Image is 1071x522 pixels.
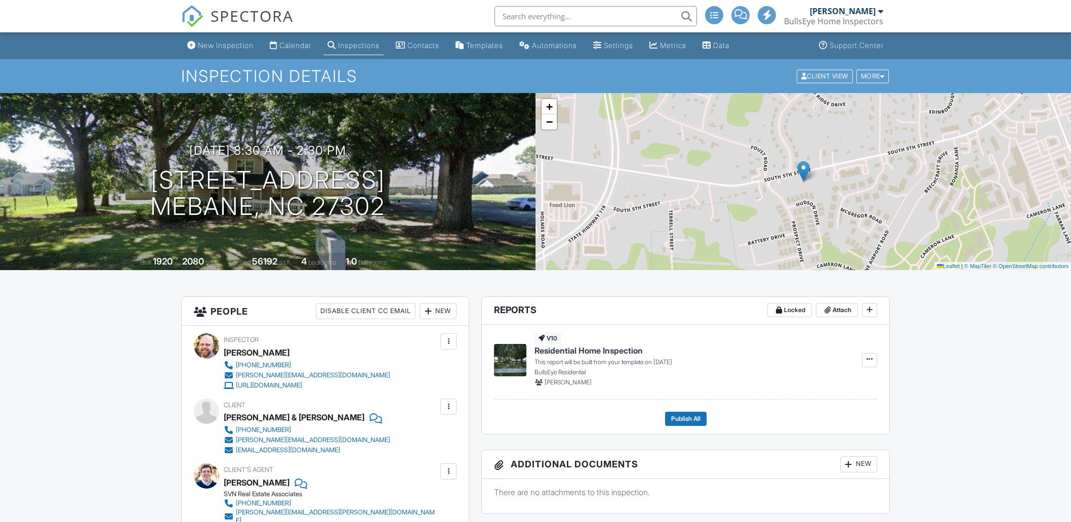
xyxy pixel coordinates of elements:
[466,41,503,50] div: Templates
[182,256,204,267] div: 2080
[279,258,292,266] span: sq.ft.
[542,99,557,114] a: Zoom in
[224,360,390,370] a: [PHONE_NUMBER]
[224,401,245,409] span: Client
[713,41,729,50] div: Data
[224,445,390,455] a: [EMAIL_ADDRESS][DOMAIN_NAME]
[961,263,963,269] span: |
[183,36,258,55] a: New Inspection
[224,435,390,445] a: [PERSON_NAME][EMAIL_ADDRESS][DOMAIN_NAME]
[224,425,390,435] a: [PHONE_NUMBER]
[698,36,733,55] a: Data
[338,41,380,50] div: Inspections
[515,36,581,55] a: Automations (Advanced)
[140,258,151,266] span: Built
[224,336,259,343] span: Inspector
[358,258,387,266] span: bathrooms
[236,446,340,454] div: [EMAIL_ADDRESS][DOMAIN_NAME]
[604,41,633,50] div: Settings
[153,256,173,267] div: 1920
[451,36,507,55] a: Templates
[236,371,390,379] div: [PERSON_NAME][EMAIL_ADDRESS][DOMAIN_NAME]
[316,303,416,319] div: Disable Client CC Email
[589,36,637,55] a: Settings
[937,263,960,269] a: Leaflet
[532,41,577,50] div: Automations
[224,498,438,508] a: [PHONE_NUMBER]
[181,14,294,35] a: SPECTORA
[279,41,311,50] div: Calendar
[229,258,251,266] span: Lot Size
[252,256,277,267] div: 56192
[224,345,290,360] div: [PERSON_NAME]
[198,41,254,50] div: New Inspection
[546,100,553,113] span: +
[224,475,290,490] a: [PERSON_NAME]
[660,41,686,50] div: Metrics
[301,256,307,267] div: 4
[840,456,877,472] div: New
[346,256,357,267] div: 1.0
[546,115,553,128] span: −
[224,410,364,425] div: [PERSON_NAME] & [PERSON_NAME]
[236,361,291,369] div: [PHONE_NUMBER]
[407,41,439,50] div: Contacts
[482,450,889,479] h3: Additional Documents
[420,303,457,319] div: New
[181,5,203,27] img: The Best Home Inspection Software - Spectora
[150,167,385,221] h1: [STREET_ADDRESS] Mebane, NC 27302
[224,490,446,498] div: SVN Real Estate Associates
[392,36,443,55] a: Contacts
[542,114,557,129] a: Zoom out
[645,36,690,55] a: Metrics
[323,36,384,55] a: Inspections
[495,6,697,26] input: Search everything...
[181,67,890,85] h1: Inspection Details
[830,41,884,50] div: Support Center
[993,263,1068,269] a: © OpenStreetMap contributors
[815,36,888,55] a: Support Center
[796,72,855,79] a: Client View
[810,6,876,16] div: [PERSON_NAME]
[236,436,390,444] div: [PERSON_NAME][EMAIL_ADDRESS][DOMAIN_NAME]
[494,487,877,498] p: There are no attachments to this inspection.
[797,161,810,182] img: Marker
[236,381,302,389] div: [URL][DOMAIN_NAME]
[182,297,469,326] h3: People
[236,426,291,434] div: [PHONE_NUMBER]
[964,263,992,269] a: © MapTiler
[205,258,220,266] span: sq. ft.
[308,258,336,266] span: bedrooms
[189,144,346,157] h3: [DATE] 8:30 am - 2:30 pm
[784,16,883,26] div: BullsEye Home Inspectors
[856,69,889,83] div: More
[224,380,390,390] a: [URL][DOMAIN_NAME]
[224,370,390,380] a: [PERSON_NAME][EMAIL_ADDRESS][DOMAIN_NAME]
[211,5,294,26] span: SPECTORA
[797,69,853,83] div: Client View
[236,499,291,507] div: [PHONE_NUMBER]
[266,36,315,55] a: Calendar
[224,466,273,473] span: Client's Agent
